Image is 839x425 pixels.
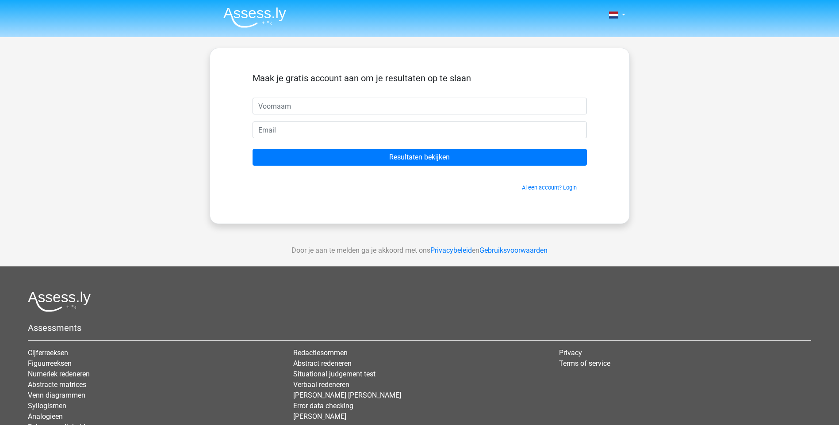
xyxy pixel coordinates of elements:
[28,370,90,378] a: Numeriek redeneren
[293,402,353,410] a: Error data checking
[559,359,610,368] a: Terms of service
[28,380,86,389] a: Abstracte matrices
[253,98,587,114] input: Voornaam
[522,184,577,191] a: Al een account? Login
[28,391,85,399] a: Venn diagrammen
[28,323,811,333] h5: Assessments
[559,349,582,357] a: Privacy
[293,359,352,368] a: Abstract redeneren
[293,370,375,378] a: Situational judgement test
[28,349,68,357] a: Cijferreeksen
[28,412,63,421] a: Analogieen
[293,380,349,389] a: Verbaal redeneren
[253,121,587,138] input: Email
[430,246,472,254] a: Privacybeleid
[28,291,91,312] img: Assessly logo
[479,246,548,254] a: Gebruiksvoorwaarden
[253,149,587,166] input: Resultaten bekijken
[28,402,66,410] a: Syllogismen
[293,391,401,399] a: [PERSON_NAME] [PERSON_NAME]
[293,349,348,357] a: Redactiesommen
[293,412,346,421] a: [PERSON_NAME]
[253,73,587,83] h5: Maak je gratis account aan om je resultaten op te slaan
[28,359,72,368] a: Figuurreeksen
[223,7,286,28] img: Assessly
